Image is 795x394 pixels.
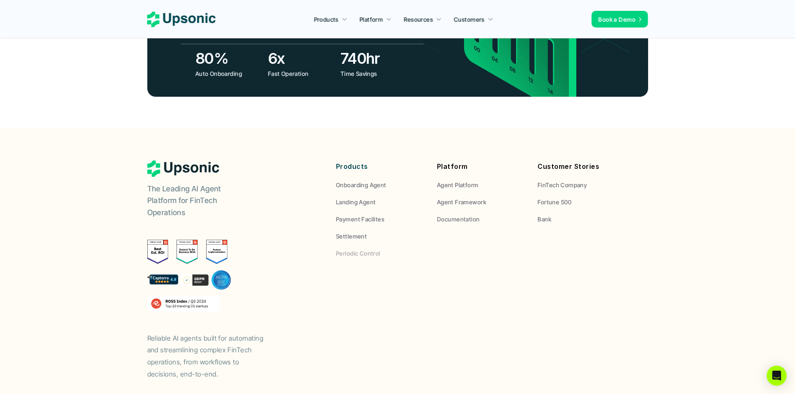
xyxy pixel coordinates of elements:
[437,198,486,206] p: Agent Framework
[341,48,409,69] h3: 740hr
[336,232,367,241] p: Settlement
[404,15,433,24] p: Resources
[268,48,336,69] h3: 6x
[314,15,338,24] p: Products
[147,332,273,380] p: Reliable AI agents built for automating and streamlining complex FinTech operations, from workflo...
[336,198,376,206] p: Landing Agent
[309,12,352,27] a: Products
[336,249,424,258] a: Periodic Control
[437,181,479,189] p: Agent Platform
[538,198,571,206] p: Fortune 500
[437,215,480,223] p: Documentation
[336,232,424,241] a: Settlement
[437,161,525,173] p: Platform
[598,15,636,24] p: Book a Demo
[336,249,381,258] p: Periodic Control
[592,11,648,28] a: Book a Demo
[538,181,587,189] p: FinTech Company
[341,69,407,78] p: Time Savings
[454,15,485,24] p: Customers
[538,161,626,173] p: Customer Stories
[336,215,424,223] a: Payment Facilites
[147,183,252,219] p: The Leading AI Agent Platform for FinTech Operations
[268,69,334,78] p: Fast Operation
[195,69,262,78] p: Auto Onboarding
[336,161,424,173] p: Products
[538,215,551,223] p: Bank
[336,181,424,189] a: Onboarding Agent
[359,15,383,24] p: Platform
[767,366,787,386] div: Open Intercom Messenger
[336,198,424,206] a: Landing Agent
[195,48,264,69] h3: 80%
[336,215,384,223] p: Payment Facilites
[437,215,525,223] a: Documentation
[336,181,386,189] p: Onboarding Agent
